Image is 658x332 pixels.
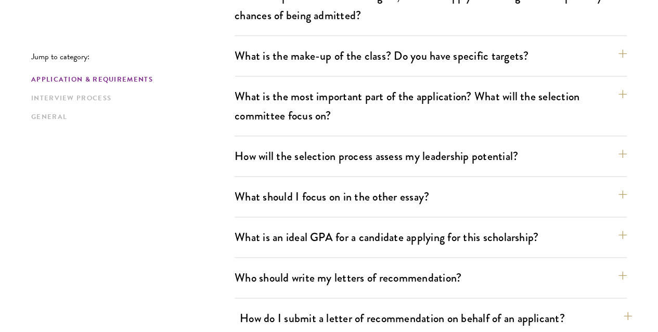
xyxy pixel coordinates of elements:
button: How do I submit a letter of recommendation on behalf of an applicant? [240,307,632,330]
button: Who should write my letters of recommendation? [235,266,627,289]
button: What is the most important part of the application? What will the selection committee focus on? [235,85,627,127]
p: Jump to category: [31,52,235,61]
button: How will the selection process assess my leadership potential? [235,144,627,168]
button: What is the make-up of the class? Do you have specific targets? [235,44,627,68]
button: What is an ideal GPA for a candidate applying for this scholarship? [235,225,627,249]
button: What should I focus on in the other essay? [235,185,627,208]
a: General [31,112,228,123]
a: Interview Process [31,93,228,104]
a: Application & Requirements [31,74,228,85]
